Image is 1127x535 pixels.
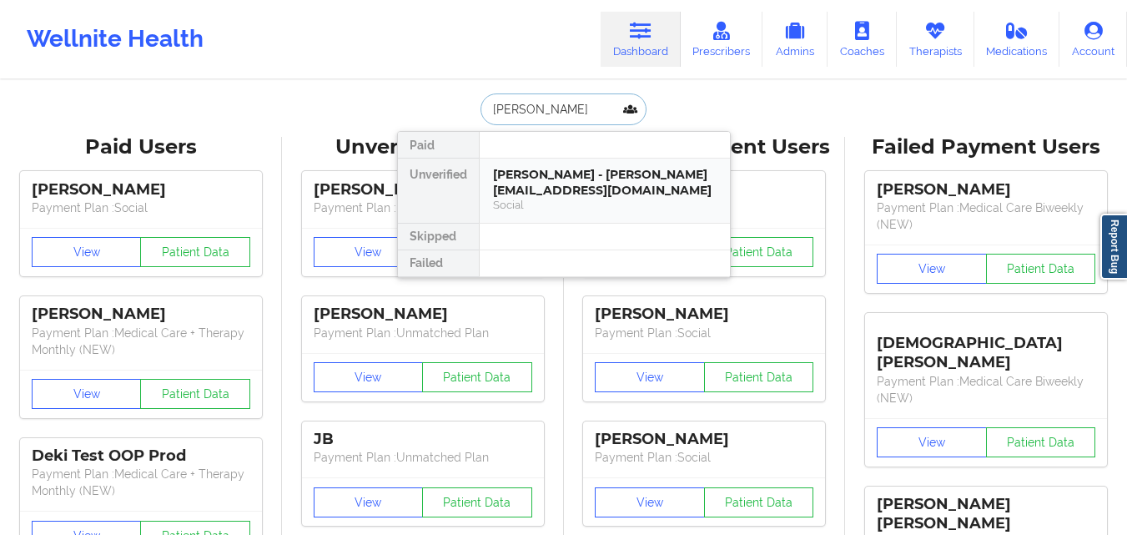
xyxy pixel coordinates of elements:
[32,325,250,358] p: Payment Plan : Medical Care + Therapy Monthly (NEW)
[294,134,552,160] div: Unverified Users
[314,449,532,466] p: Payment Plan : Unmatched Plan
[422,362,532,392] button: Patient Data
[1059,12,1127,67] a: Account
[704,362,814,392] button: Patient Data
[1100,214,1127,280] a: Report Bug
[493,167,717,198] div: [PERSON_NAME] - [PERSON_NAME][EMAIL_ADDRESS][DOMAIN_NAME]
[595,305,813,324] div: [PERSON_NAME]
[140,379,250,409] button: Patient Data
[314,362,424,392] button: View
[493,198,717,212] div: Social
[32,466,250,499] p: Payment Plan : Medical Care + Therapy Monthly (NEW)
[877,321,1095,372] div: [DEMOGRAPHIC_DATA][PERSON_NAME]
[704,237,814,267] button: Patient Data
[314,199,532,216] p: Payment Plan : Unmatched Plan
[314,487,424,517] button: View
[595,487,705,517] button: View
[398,132,479,159] div: Paid
[314,430,532,449] div: JB
[877,180,1095,199] div: [PERSON_NAME]
[595,430,813,449] div: [PERSON_NAME]
[32,305,250,324] div: [PERSON_NAME]
[12,134,270,160] div: Paid Users
[32,379,142,409] button: View
[32,237,142,267] button: View
[828,12,897,67] a: Coaches
[974,12,1060,67] a: Medications
[877,373,1095,406] p: Payment Plan : Medical Care Biweekly (NEW)
[877,427,987,457] button: View
[595,362,705,392] button: View
[398,250,479,277] div: Failed
[857,134,1115,160] div: Failed Payment Users
[877,495,1095,533] div: [PERSON_NAME] [PERSON_NAME]
[140,237,250,267] button: Patient Data
[398,224,479,250] div: Skipped
[595,449,813,466] p: Payment Plan : Social
[32,447,250,466] div: Deki Test OOP Prod
[32,199,250,216] p: Payment Plan : Social
[595,325,813,341] p: Payment Plan : Social
[398,159,479,224] div: Unverified
[314,325,532,341] p: Payment Plan : Unmatched Plan
[986,427,1096,457] button: Patient Data
[422,487,532,517] button: Patient Data
[877,199,1095,233] p: Payment Plan : Medical Care Biweekly (NEW)
[32,180,250,199] div: [PERSON_NAME]
[314,237,424,267] button: View
[601,12,681,67] a: Dashboard
[681,12,763,67] a: Prescribers
[897,12,974,67] a: Therapists
[877,254,987,284] button: View
[986,254,1096,284] button: Patient Data
[704,487,814,517] button: Patient Data
[314,180,532,199] div: [PERSON_NAME]
[314,305,532,324] div: [PERSON_NAME]
[762,12,828,67] a: Admins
